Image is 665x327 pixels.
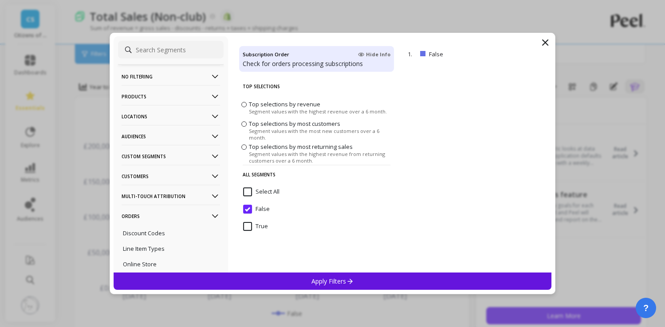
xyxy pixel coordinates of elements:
[14,14,21,21] img: logo_orange.svg
[636,298,656,318] button: ?
[358,51,390,58] span: Hide Info
[98,52,150,58] div: Keywords by Traffic
[243,187,279,196] span: Select All
[122,65,220,88] p: No filtering
[249,151,392,164] span: Segment values with the highest revenue from returning customers over a 6 month.
[123,260,157,268] p: Online Store
[249,143,353,151] span: Top selections by most returning sales
[408,50,417,58] p: 1.
[123,229,165,237] p: Discount Codes
[88,51,95,58] img: tab_keywords_by_traffic_grey.svg
[249,128,392,141] span: Segment values with the most new customers over a 6 month.
[249,100,320,108] span: Top selections by revenue
[243,222,268,231] span: True
[122,125,220,148] p: Audiences
[643,302,649,314] span: ?
[122,185,220,207] p: Multi-Touch Attribution
[122,85,220,108] p: Products
[123,245,165,253] p: Line Item Types
[243,59,390,68] p: Check for orders processing subscriptions
[122,205,220,227] p: Orders
[429,50,495,58] p: False
[243,165,390,184] p: All Segments
[249,120,340,128] span: Top selections by most customers
[243,50,289,59] h4: Subscription Order
[122,165,220,187] p: Customers
[24,51,31,58] img: tab_domain_overview_orange.svg
[122,145,220,167] p: Custom Segments
[118,41,224,58] input: Search Segments
[34,52,79,58] div: Domain Overview
[243,77,390,96] p: Top Selections
[243,205,270,214] span: False
[25,14,43,21] div: v 4.0.25
[23,23,98,30] div: Domain: [DOMAIN_NAME]
[122,105,220,128] p: Locations
[249,108,387,115] span: Segment values with the highest revenue over a 6 month.
[311,277,354,285] p: Apply Filters
[14,23,21,30] img: website_grey.svg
